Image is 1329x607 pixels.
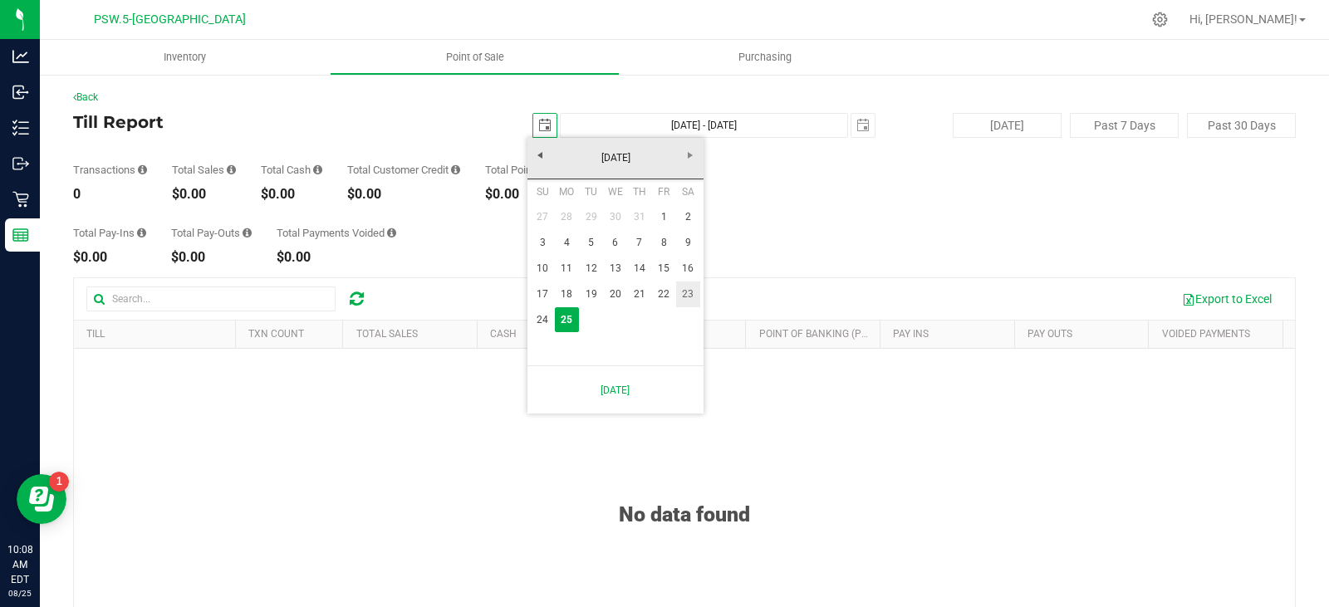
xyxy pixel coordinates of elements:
div: Manage settings [1150,12,1170,27]
th: Wednesday [603,179,627,204]
div: $0.00 [347,188,460,201]
span: PSW.5-[GEOGRAPHIC_DATA] [94,12,246,27]
span: Hi, [PERSON_NAME]! [1189,12,1297,26]
a: 30 [603,204,627,230]
a: 31 [627,204,651,230]
a: [DATE] [527,145,705,171]
inline-svg: Retail [12,191,29,208]
div: $0.00 [172,188,236,201]
div: $0.00 [171,251,252,264]
button: [DATE] [953,113,1062,138]
inline-svg: Reports [12,227,29,243]
a: 11 [555,256,579,281]
button: Past 30 Days [1187,113,1296,138]
th: Saturday [676,179,700,204]
a: 22 [651,281,675,307]
a: 4 [555,230,579,256]
span: select [851,114,875,137]
i: Sum of all voided payment transaction amounts (excluding tips and transaction fees) within the da... [387,228,396,238]
div: $0.00 [277,251,396,264]
p: 10:08 AM EDT [7,542,32,587]
a: 2 [676,204,700,230]
button: Export to Excel [1171,285,1282,313]
a: 17 [531,281,555,307]
a: Pay Ins [893,328,929,340]
div: Total Sales [172,164,236,175]
a: 23 [676,281,700,307]
iframe: Resource center [17,474,66,524]
i: Sum of all successful, non-voided cash payment transaction amounts (excluding tips and transactio... [313,164,322,175]
a: Previous [527,142,553,168]
a: Point of Sale [330,40,620,75]
a: Purchasing [620,40,910,75]
i: Sum of all cash pay-outs removed from tills within the date range. [243,228,252,238]
span: Purchasing [716,50,814,65]
a: 19 [579,281,603,307]
a: 5 [579,230,603,256]
i: Sum of all successful, non-voided payment transaction amounts (excluding tips and transaction fee... [227,164,236,175]
th: Monday [555,179,579,204]
span: Point of Sale [424,50,527,65]
inline-svg: Analytics [12,48,29,65]
inline-svg: Inventory [12,120,29,136]
a: Back [73,91,98,103]
div: Total Pay-Outs [171,228,252,238]
div: Total Point of Banking (POB) [485,164,630,175]
a: Inventory [40,40,330,75]
a: 10 [531,256,555,281]
th: Thursday [627,179,651,204]
a: 7 [627,230,651,256]
div: 0 [73,188,147,201]
a: 15 [651,256,675,281]
a: Till [86,328,105,340]
a: 21 [627,281,651,307]
td: Current focused date is Monday, August 25, 2025 [555,307,579,333]
a: Pay Outs [1027,328,1072,340]
th: Friday [651,179,675,204]
a: TXN Count [248,328,304,340]
a: Total Sales [356,328,418,340]
a: [DATE] [537,373,694,407]
div: $0.00 [73,251,146,264]
a: 24 [531,307,555,333]
a: 16 [676,256,700,281]
span: Inventory [141,50,228,65]
span: select [533,114,557,137]
a: Voided Payments [1162,328,1250,340]
div: No data found [74,461,1295,526]
i: Count of all successful payment transactions, possibly including voids, refunds, and cash-back fr... [138,164,147,175]
a: 1 [651,204,675,230]
a: 28 [555,204,579,230]
div: Total Payments Voided [277,228,396,238]
inline-svg: Inbound [12,84,29,100]
div: Transactions [73,164,147,175]
i: Sum of all successful, non-voided payment transaction amounts using account credit as the payment... [451,164,460,175]
a: 14 [627,256,651,281]
a: 18 [555,281,579,307]
p: 08/25 [7,587,32,600]
a: 29 [579,204,603,230]
a: 6 [603,230,627,256]
a: 27 [531,204,555,230]
a: 3 [531,230,555,256]
inline-svg: Outbound [12,155,29,172]
a: 25 [555,307,579,333]
i: Sum of all cash pay-ins added to tills within the date range. [137,228,146,238]
div: $0.00 [485,188,630,201]
a: 8 [651,230,675,256]
th: Sunday [531,179,555,204]
th: Tuesday [579,179,603,204]
a: 13 [603,256,627,281]
input: Search... [86,286,336,311]
a: Point of Banking (POB) [759,328,877,340]
a: 20 [603,281,627,307]
a: 9 [676,230,700,256]
button: Past 7 Days [1070,113,1179,138]
div: Total Cash [261,164,322,175]
h4: Till Report [73,113,481,131]
div: Total Pay-Ins [73,228,146,238]
a: 12 [579,256,603,281]
iframe: Resource center unread badge [49,472,69,492]
div: Total Customer Credit [347,164,460,175]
